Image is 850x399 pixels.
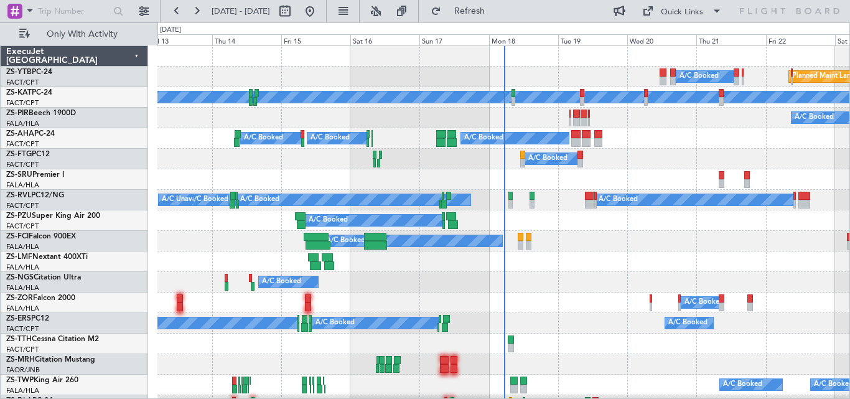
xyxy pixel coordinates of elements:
div: [DATE] [160,25,181,35]
a: ZS-FTGPC12 [6,151,50,158]
div: A/C Booked [240,190,279,209]
input: Trip Number [38,2,110,21]
span: ZS-NGS [6,274,34,281]
a: FALA/HLA [6,242,39,251]
div: A/C Booked [680,67,719,86]
span: ZS-ZOR [6,294,33,302]
a: FALA/HLA [6,386,39,395]
a: ZS-LMFNextant 400XTi [6,253,88,261]
a: ZS-FCIFalcon 900EX [6,233,76,240]
div: A/C Booked [326,232,365,250]
a: FAOR/JNB [6,365,40,375]
a: FALA/HLA [6,119,39,128]
a: ZS-KATPC-24 [6,89,52,96]
div: Wed 13 [142,34,212,45]
a: FACT/CPT [6,98,39,108]
div: A/C Booked [189,190,228,209]
div: A/C Booked [309,211,348,230]
a: ZS-RVLPC12/NG [6,192,64,199]
span: ZS-PIR [6,110,29,117]
div: Quick Links [661,6,703,19]
div: A/C Booked [464,129,503,148]
button: Only With Activity [14,24,135,44]
a: FACT/CPT [6,324,39,334]
span: ZS-SRU [6,171,32,179]
a: FACT/CPT [6,345,39,354]
span: ZS-AHA [6,130,34,138]
a: FALA/HLA [6,181,39,190]
a: ZS-MRHCitation Mustang [6,356,95,364]
span: ZS-PZU [6,212,32,220]
a: FALA/HLA [6,304,39,313]
a: ZS-PZUSuper King Air 200 [6,212,100,220]
div: A/C Booked [311,129,350,148]
button: Quick Links [636,1,728,21]
div: Mon 18 [489,34,558,45]
span: Refresh [444,7,496,16]
span: ZS-KAT [6,89,32,96]
div: Tue 19 [558,34,627,45]
span: ZS-MRH [6,356,35,364]
div: Wed 20 [627,34,696,45]
span: ZS-RVL [6,192,31,199]
div: Thu 21 [696,34,765,45]
div: A/C Booked [599,190,638,209]
a: FACT/CPT [6,78,39,87]
a: ZS-PIRBeech 1900D [6,110,76,117]
a: ZS-NGSCitation Ultra [6,274,81,281]
span: ZS-FCI [6,233,29,240]
a: ZS-TTHCessna Citation M2 [6,336,99,343]
span: [DATE] - [DATE] [212,6,270,17]
a: ZS-AHAPC-24 [6,130,55,138]
span: ZS-TTH [6,336,32,343]
span: ZS-ERS [6,315,31,322]
div: A/C Booked [684,293,724,312]
div: A/C Booked [668,314,708,332]
a: FACT/CPT [6,139,39,149]
a: ZS-ERSPC12 [6,315,49,322]
span: Only With Activity [32,30,131,39]
span: ZS-YTB [6,68,32,76]
a: ZS-YTBPC-24 [6,68,52,76]
div: Sun 17 [419,34,488,45]
a: FACT/CPT [6,160,39,169]
div: Thu 14 [212,34,281,45]
span: ZS-FTG [6,151,32,158]
div: A/C Booked [244,129,283,148]
span: ZS-LMF [6,253,32,261]
div: Sat 16 [350,34,419,45]
div: A/C Booked [262,273,301,291]
span: ZS-TWP [6,377,34,384]
a: FALA/HLA [6,283,39,293]
a: ZS-TWPKing Air 260 [6,377,78,384]
a: FALA/HLA [6,263,39,272]
div: A/C Booked [528,149,567,168]
div: A/C Unavailable [162,190,213,209]
a: ZS-ZORFalcon 2000 [6,294,75,302]
div: A/C Booked [795,108,834,127]
div: A/C Booked [723,375,762,394]
a: FACT/CPT [6,222,39,231]
a: ZS-SRUPremier I [6,171,64,179]
a: FACT/CPT [6,201,39,210]
div: Fri 22 [766,34,835,45]
div: Fri 15 [281,34,350,45]
div: A/C Booked [315,314,355,332]
button: Refresh [425,1,500,21]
